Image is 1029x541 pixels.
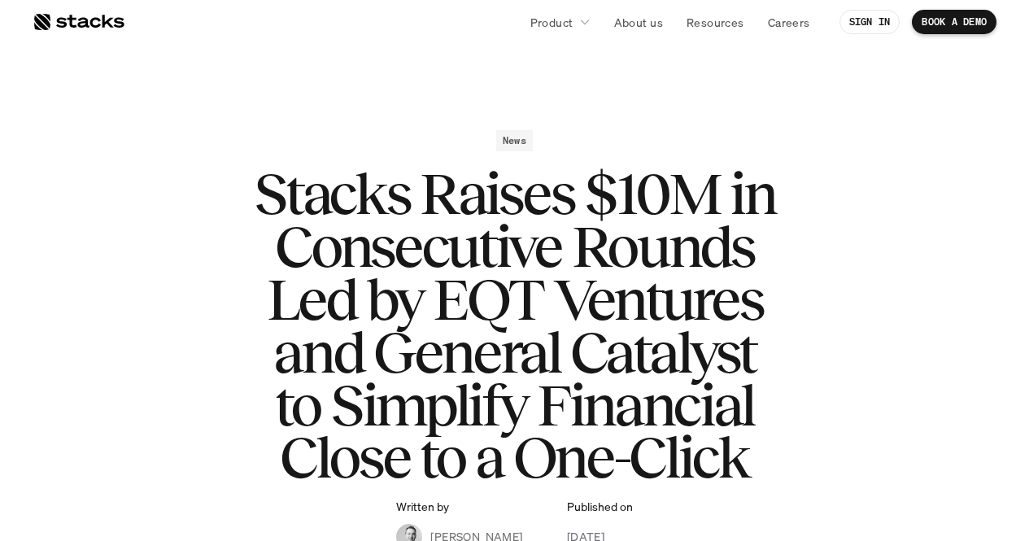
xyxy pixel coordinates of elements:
[677,7,754,37] a: Resources
[530,14,573,31] p: Product
[190,168,840,484] h1: Stacks Raises $10M in Consecutive Rounds Led by EQT Ventures and General Catalyst to Simplify Fin...
[396,500,449,514] p: Written by
[768,14,810,31] p: Careers
[849,16,891,28] p: SIGN IN
[503,135,526,146] h2: News
[912,10,996,34] a: BOOK A DEMO
[567,500,633,514] p: Published on
[839,10,900,34] a: SIGN IN
[758,7,820,37] a: Careers
[687,14,744,31] p: Resources
[604,7,673,37] a: About us
[922,16,987,28] p: BOOK A DEMO
[614,14,663,31] p: About us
